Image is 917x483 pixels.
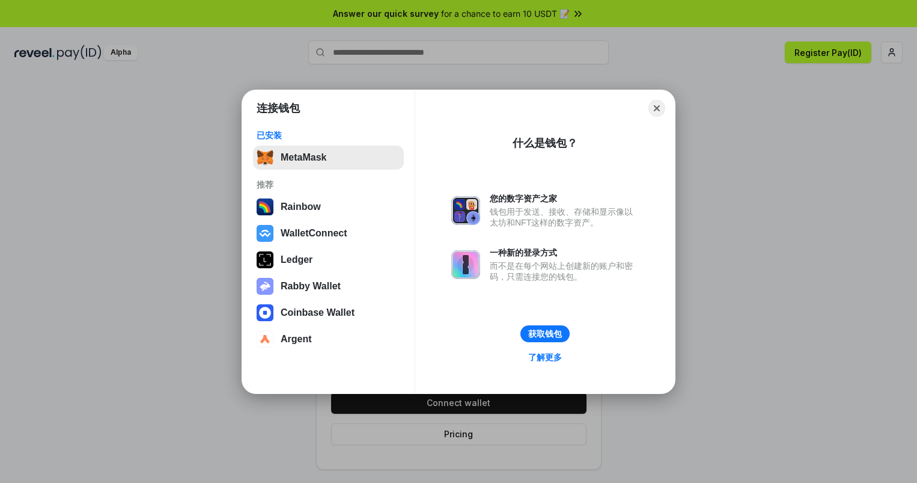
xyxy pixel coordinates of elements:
div: 了解更多 [528,352,562,363]
h1: 连接钱包 [257,101,300,115]
button: Ledger [253,248,404,272]
div: Argent [281,334,312,345]
button: Close [648,100,665,117]
div: Rainbow [281,202,321,212]
img: svg+xml,%3Csvg%20width%3D%2228%22%20height%3D%2228%22%20viewBox%3D%220%200%2028%2028%22%20fill%3D... [257,304,273,321]
img: svg+xml,%3Csvg%20xmlns%3D%22http%3A%2F%2Fwww.w3.org%2F2000%2Fsvg%22%20fill%3D%22none%22%20viewBox... [451,250,480,279]
img: svg+xml,%3Csvg%20xmlns%3D%22http%3A%2F%2Fwww.w3.org%2F2000%2Fsvg%22%20width%3D%2228%22%20height%3... [257,251,273,268]
button: Coinbase Wallet [253,301,404,325]
div: Rabby Wallet [281,281,341,292]
a: 了解更多 [521,349,569,365]
button: 获取钱包 [520,325,570,342]
img: svg+xml,%3Csvg%20width%3D%2228%22%20height%3D%2228%22%20viewBox%3D%220%200%2028%2028%22%20fill%3D... [257,331,273,348]
button: WalletConnect [253,221,404,245]
div: 已安装 [257,130,400,141]
div: 而不是在每个网站上创建新的账户和密码，只需连接您的钱包。 [490,260,639,282]
div: 什么是钱包？ [513,136,577,150]
div: WalletConnect [281,228,347,239]
button: Rainbow [253,195,404,219]
button: Argent [253,327,404,351]
img: svg+xml,%3Csvg%20xmlns%3D%22http%3A%2F%2Fwww.w3.org%2F2000%2Fsvg%22%20fill%3D%22none%22%20viewBox... [451,196,480,225]
button: Rabby Wallet [253,274,404,298]
img: svg+xml,%3Csvg%20fill%3D%22none%22%20height%3D%2233%22%20viewBox%3D%220%200%2035%2033%22%20width%... [257,149,273,166]
div: 推荐 [257,179,400,190]
div: 钱包用于发送、接收、存储和显示像以太坊和NFT这样的数字资产。 [490,206,639,228]
div: Ledger [281,254,312,265]
div: MetaMask [281,152,326,163]
button: MetaMask [253,146,404,170]
div: Coinbase Wallet [281,307,355,318]
div: 您的数字资产之家 [490,193,639,204]
img: svg+xml,%3Csvg%20xmlns%3D%22http%3A%2F%2Fwww.w3.org%2F2000%2Fsvg%22%20fill%3D%22none%22%20viewBox... [257,278,273,295]
img: svg+xml,%3Csvg%20width%3D%2228%22%20height%3D%2228%22%20viewBox%3D%220%200%2028%2028%22%20fill%3D... [257,225,273,242]
div: 一种新的登录方式 [490,247,639,258]
img: svg+xml,%3Csvg%20width%3D%22120%22%20height%3D%22120%22%20viewBox%3D%220%200%20120%20120%22%20fil... [257,198,273,215]
div: 获取钱包 [528,328,562,339]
